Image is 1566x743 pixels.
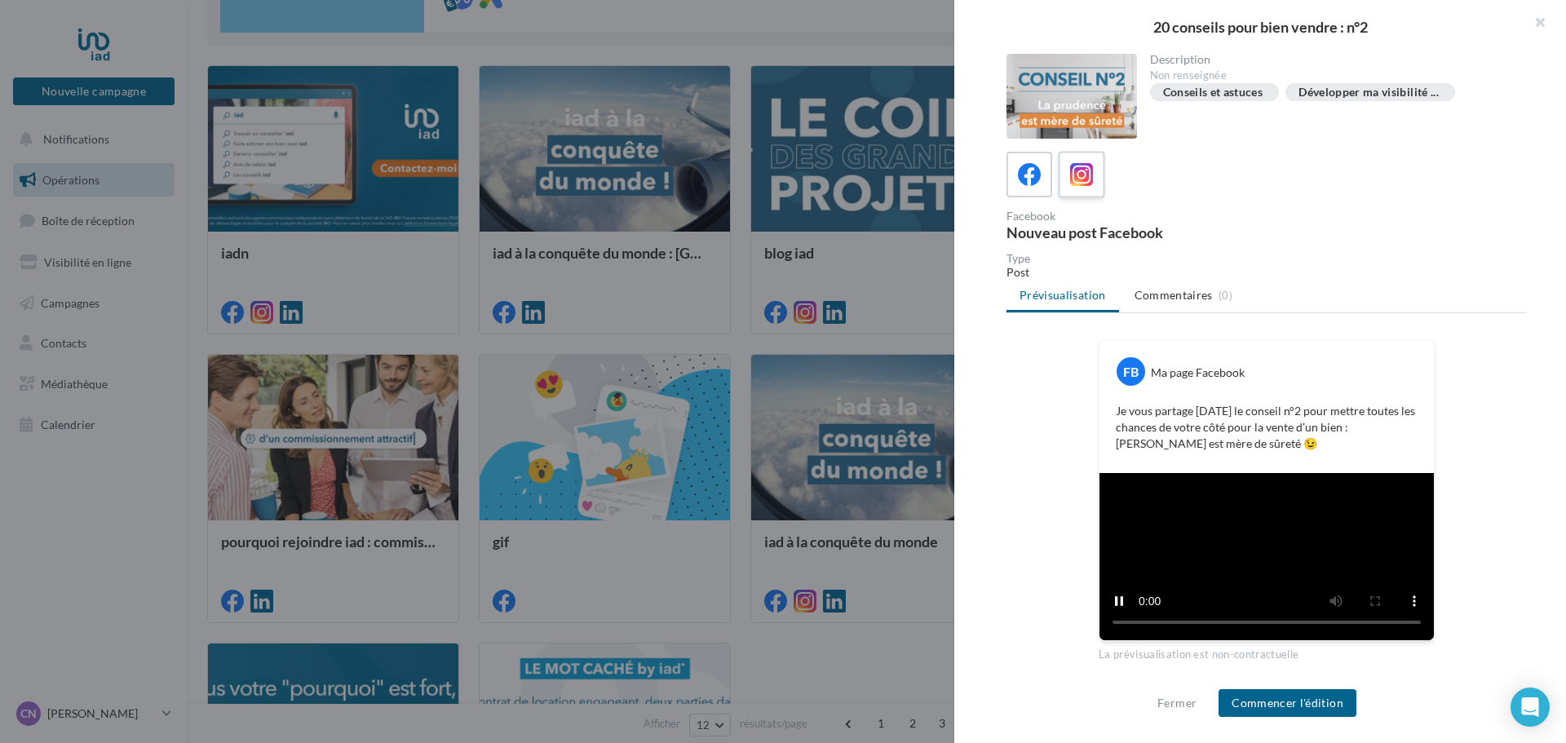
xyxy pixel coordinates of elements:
span: Développer ma visibilité ... [1298,86,1439,98]
div: Conseils et astuces [1163,86,1263,99]
div: Facebook [1006,210,1260,222]
span: Commentaires [1135,287,1213,303]
div: Nouveau post Facebook [1006,225,1260,240]
button: Commencer l'édition [1219,689,1356,717]
div: FB [1117,357,1145,386]
div: Non renseignée [1150,69,1515,83]
button: Fermer [1151,693,1203,713]
div: Open Intercom Messenger [1511,688,1550,727]
div: Description [1150,54,1515,65]
span: (0) [1219,289,1232,302]
p: Je vous partage [DATE] le conseil n°2 pour mettre toutes les chances de votre côté pour la vente ... [1116,403,1418,452]
div: Post [1006,264,1527,281]
div: Type [1006,253,1527,264]
div: Ma page Facebook [1151,365,1245,381]
div: 20 conseils pour bien vendre : n°2 [980,20,1540,34]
